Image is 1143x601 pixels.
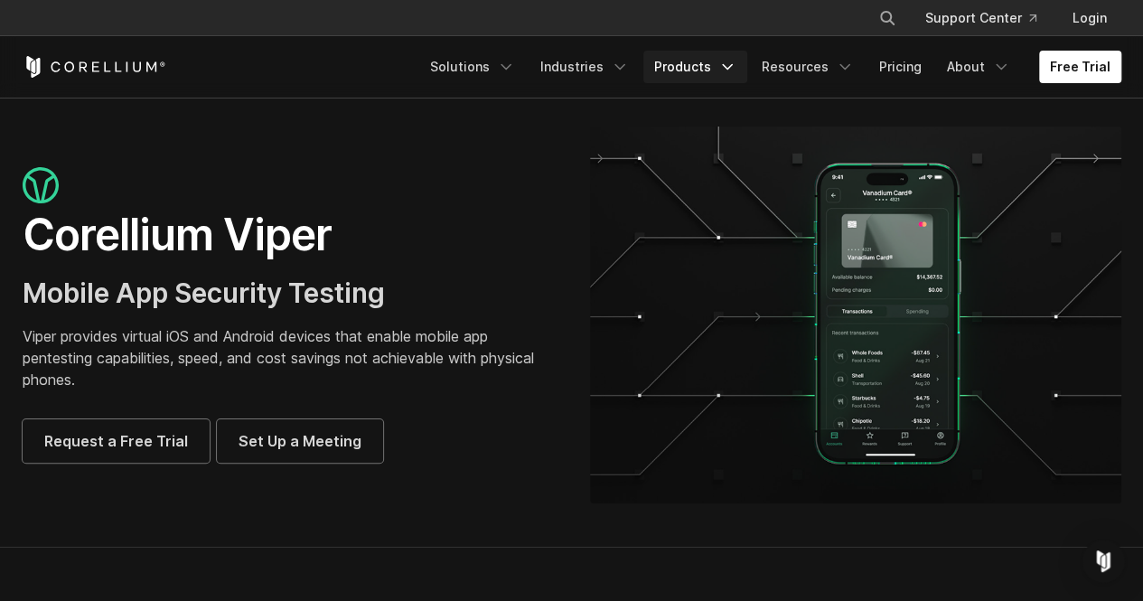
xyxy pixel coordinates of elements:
p: Viper provides virtual iOS and Android devices that enable mobile app pentesting capabilities, sp... [23,325,554,390]
a: Support Center [911,2,1051,34]
button: Search [871,2,904,34]
span: Request a Free Trial [44,430,188,452]
span: Mobile App Security Testing [23,277,385,309]
a: Corellium Home [23,56,166,78]
a: Request a Free Trial [23,419,210,463]
a: Set Up a Meeting [217,419,383,463]
a: Products [643,51,747,83]
div: Navigation Menu [419,51,1121,83]
a: Industries [529,51,640,83]
a: Pricing [868,51,932,83]
div: Navigation Menu [857,2,1121,34]
a: Solutions [419,51,526,83]
h1: Corellium Viper [23,208,554,262]
a: Login [1058,2,1121,34]
a: About [936,51,1021,83]
a: Free Trial [1039,51,1121,83]
div: Open Intercom Messenger [1082,540,1125,583]
img: viper_icon_large [23,167,59,204]
a: Resources [751,51,865,83]
img: viper_hero [590,127,1121,503]
span: Set Up a Meeting [239,430,361,452]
